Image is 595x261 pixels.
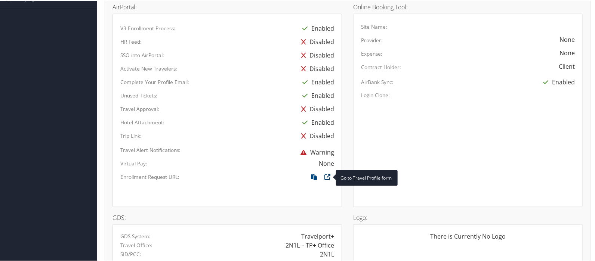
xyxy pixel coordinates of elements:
[112,214,342,220] h4: GDS:
[297,102,334,115] div: Disabled
[297,147,334,156] span: Warning
[361,63,401,70] label: Contract Holder:
[559,61,575,70] div: Client
[120,51,164,58] label: SSO into AirPortal:
[120,241,152,249] label: Travel Office:
[297,61,334,75] div: Disabled
[112,3,342,9] h4: AirPortal:
[120,78,189,85] label: Complete Your Profile Email:
[297,128,334,142] div: Disabled
[120,232,151,240] label: GDS System:
[320,249,334,258] div: 2N1L
[120,250,141,258] label: SID/PCC:
[120,105,159,112] label: Travel Approval:
[120,159,147,167] label: Virtual Pay:
[120,24,175,31] label: V3 Enrollment Process:
[301,232,334,240] div: Travelport+
[120,146,181,153] label: Travel Alert Notifications:
[353,214,583,220] h4: Logo:
[361,49,382,57] label: Expense:
[539,75,575,88] div: Enabled
[299,115,334,128] div: Enabled
[120,91,157,99] label: Unused Tickets:
[361,36,383,43] label: Provider:
[299,21,334,34] div: Enabled
[286,240,334,249] div: 2N1L – TP+ Office
[120,131,142,139] label: Trip Link:
[120,64,177,72] label: Activate New Travelers:
[361,232,575,246] div: There is Currently No Logo
[559,34,575,43] div: None
[120,37,142,45] label: HR Feed:
[319,158,334,167] div: None
[297,34,334,48] div: Disabled
[361,78,394,85] label: AirBank Sync:
[353,3,583,9] h4: Online Booking Tool:
[299,88,334,102] div: Enabled
[120,118,164,125] label: Hotel Attachment:
[361,22,387,30] label: Site Name:
[120,173,179,180] label: Enrollment Request URL:
[299,75,334,88] div: Enabled
[297,48,334,61] div: Disabled
[559,48,575,57] div: None
[361,91,390,98] label: Login Clone:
